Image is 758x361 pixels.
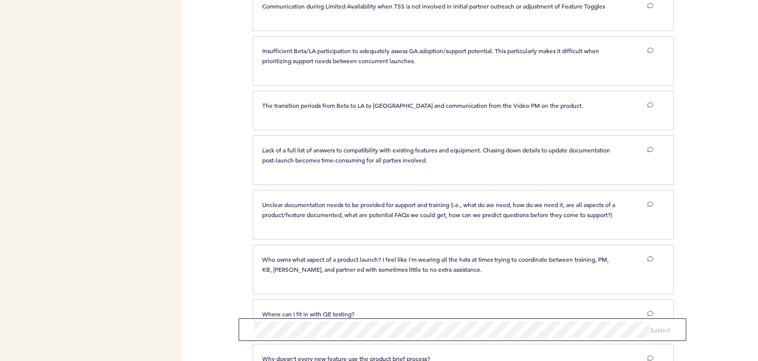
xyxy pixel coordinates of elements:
span: Submit [650,326,671,334]
button: Submit [650,325,671,335]
span: The transition periods from Beta to LA to [GEOGRAPHIC_DATA] and communication from the Video PM o... [262,101,583,109]
span: Unclear documentation needs to be provided for support and training (i.e., what do we need, how d... [262,201,617,219]
span: Lack of a full list of answers to compatibility with existing features and equipment. Chasing dow... [262,146,612,164]
span: Who owns what aspect of a product launch? I feel like I'm wearing all the hats at times trying to... [262,255,610,273]
span: Communication during Limited Availability when TSS is not involved in initial partner outreach or... [262,2,605,10]
span: Where can I fit in with QE testing? [262,310,354,318]
span: Insufficient Beta/LA participation to adequately assess GA adoption/support potential. This parti... [262,47,601,65]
